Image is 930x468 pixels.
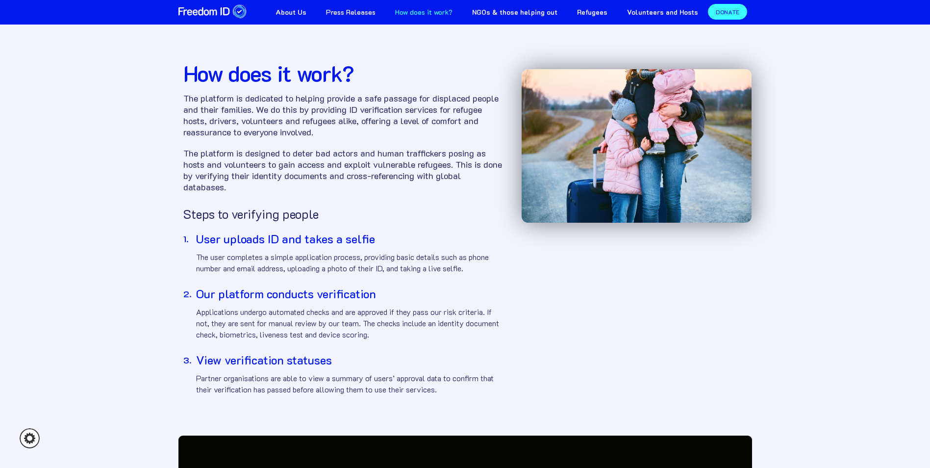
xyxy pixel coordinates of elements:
[183,208,502,221] h3: Steps to verifying people
[708,4,747,20] a: DONATE
[196,372,502,395] p: Partner organisations are able to view a summary of users’ approval data to confirm that their ve...
[183,148,502,193] h2: The platform is designed to deter bad actors and human traffickers posing as hosts and volunteers...
[196,306,502,340] p: Applications undergo automated checks and are approved if they pass our risk criteria. If not, th...
[196,353,502,367] h3: View verification statuses
[183,64,502,83] h1: How does it work?
[183,353,193,367] div: 3.
[183,232,193,246] div: 1.
[20,428,40,448] a: Cookie settings
[472,7,557,17] strong: NGOs & those helping out
[183,93,502,138] h2: The platform is dedicated to helping provide a safe passage for displaced people and their famili...
[183,286,193,301] div: 2.
[577,7,607,17] strong: Refugees
[276,7,306,17] strong: About Us
[627,7,698,17] strong: Volunteers and Hosts
[196,286,502,301] h3: Our platform conducts verification
[196,251,502,274] p: The user completes a simple application process, providing basic details such as phone number and...
[196,232,502,246] h3: User uploads ID and takes a selfie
